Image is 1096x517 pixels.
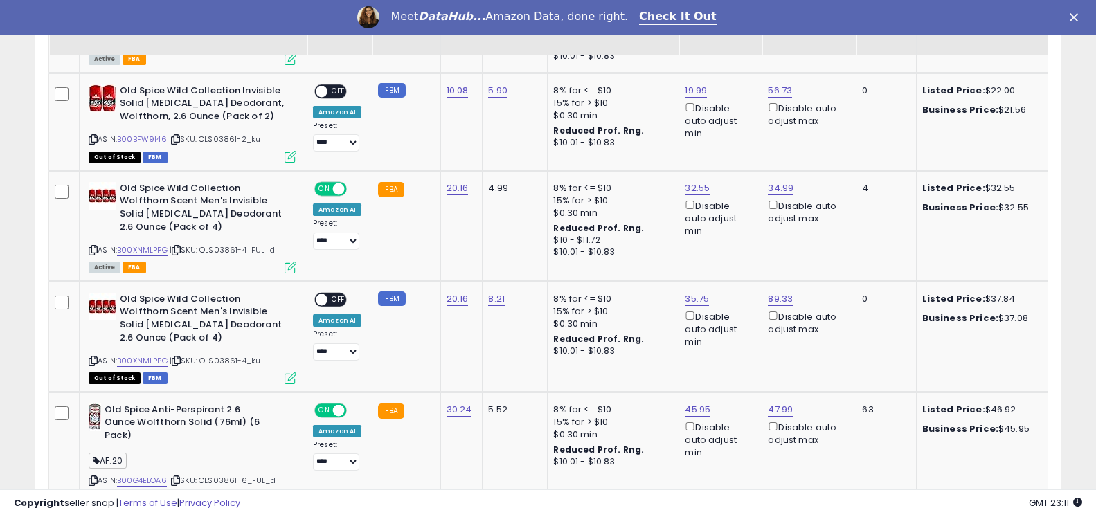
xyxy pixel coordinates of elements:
[922,201,1037,214] div: $32.55
[685,198,751,238] div: Disable auto adjust min
[553,246,668,258] div: $10.01 - $10.83
[768,309,845,336] div: Disable auto adjust max
[685,84,707,98] a: 19.99
[316,404,333,416] span: ON
[685,100,751,140] div: Disable auto adjust min
[639,10,717,25] a: Check It Out
[553,293,668,305] div: 8% for <= $10
[768,403,793,417] a: 47.99
[553,456,668,468] div: $10.01 - $10.83
[117,244,168,256] a: B00XNMLPPG
[768,419,845,446] div: Disable auto adjust max
[169,475,276,486] span: | SKU: OLS03861-6_FUL_d
[118,496,177,509] a: Terms of Use
[313,203,361,216] div: Amazon AI
[768,100,845,127] div: Disable auto adjust max
[447,292,469,306] a: 20.16
[89,262,120,273] span: All listings currently available for purchase on Amazon
[685,292,709,306] a: 35.75
[922,403,985,416] b: Listed Price:
[553,403,668,416] div: 8% for <= $10
[553,416,668,428] div: 15% for > $10
[345,183,367,194] span: OFF
[768,292,793,306] a: 89.33
[170,244,275,255] span: | SKU: OLS03861-4_FUL_d
[553,333,644,345] b: Reduced Prof. Rng.
[768,181,793,195] a: 34.99
[553,207,668,219] div: $0.30 min
[117,134,167,145] a: B00BFW9I46
[89,403,296,502] div: ASIN:
[922,181,985,194] b: Listed Price:
[179,496,240,509] a: Privacy Policy
[768,84,792,98] a: 56.73
[553,109,668,122] div: $0.30 min
[89,372,141,384] span: All listings that are currently out of stock and unavailable for purchase on Amazon
[862,84,905,97] div: 0
[313,425,361,437] div: Amazon AI
[922,312,1037,325] div: $37.08
[357,6,379,28] img: Profile image for Georgie
[553,444,644,455] b: Reduced Prof. Rng.
[89,53,120,65] span: All listings currently available for purchase on Amazon
[922,103,998,116] b: Business Price:
[553,222,644,234] b: Reduced Prof. Rng.
[143,372,168,384] span: FBM
[89,182,296,272] div: ASIN:
[922,84,985,97] b: Listed Price:
[922,311,998,325] b: Business Price:
[123,262,146,273] span: FBA
[685,419,751,460] div: Disable auto adjust min
[378,403,404,419] small: FBA
[345,404,367,416] span: OFF
[685,181,710,195] a: 32.55
[89,182,116,210] img: 511DEKkwn2L._SL40_.jpg
[922,104,1037,116] div: $21.56
[488,292,505,306] a: 8.21
[143,152,168,163] span: FBM
[120,182,288,237] b: Old Spice Wild Collection Wolfthorn Scent Men's Invisible Solid [MEDICAL_DATA] Deodorant 2.6 Ounc...
[862,293,905,305] div: 0
[488,84,507,98] a: 5.90
[170,355,260,366] span: | SKU: OLS03861-4_ku
[1070,12,1084,21] div: Close
[89,84,296,161] div: ASIN:
[685,403,710,417] a: 45.95
[313,121,361,152] div: Preset:
[768,198,845,225] div: Disable auto adjust max
[922,422,998,435] b: Business Price:
[922,403,1037,416] div: $46.92
[120,84,288,127] b: Old Spice Wild Collection Invisible Solid [MEDICAL_DATA] Deodorant, Wolfthorn, 2.6 Ounce (Pack of 2)
[922,84,1037,97] div: $22.00
[553,97,668,109] div: 15% for > $10
[553,51,668,62] div: $10.01 - $10.83
[553,194,668,207] div: 15% for > $10
[313,106,361,118] div: Amazon AI
[313,440,361,471] div: Preset:
[553,345,668,357] div: $10.01 - $10.83
[488,182,537,194] div: 4.99
[117,355,168,367] a: B00XNMLPPG
[553,182,668,194] div: 8% for <= $10
[922,292,985,305] b: Listed Price:
[390,10,628,24] div: Meet Amazon Data, done right.
[488,403,537,416] div: 5.52
[105,403,273,446] b: Old Spice Anti-Perspirant 2.6 Ounce Wolfthorn Solid (76ml) (6 Pack)
[553,235,668,246] div: $10 - $11.72
[553,137,668,149] div: $10.01 - $10.83
[313,329,361,361] div: Preset:
[313,314,361,327] div: Amazon AI
[553,84,668,97] div: 8% for <= $10
[447,181,469,195] a: 20.16
[922,182,1037,194] div: $32.55
[89,453,127,469] span: AF.20
[418,10,485,23] i: DataHub...
[316,183,333,194] span: ON
[89,293,296,383] div: ASIN:
[117,475,167,487] a: B00G4ELOA6
[123,53,146,65] span: FBA
[14,497,240,510] div: seller snap | |
[378,291,405,306] small: FBM
[553,305,668,318] div: 15% for > $10
[378,83,405,98] small: FBM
